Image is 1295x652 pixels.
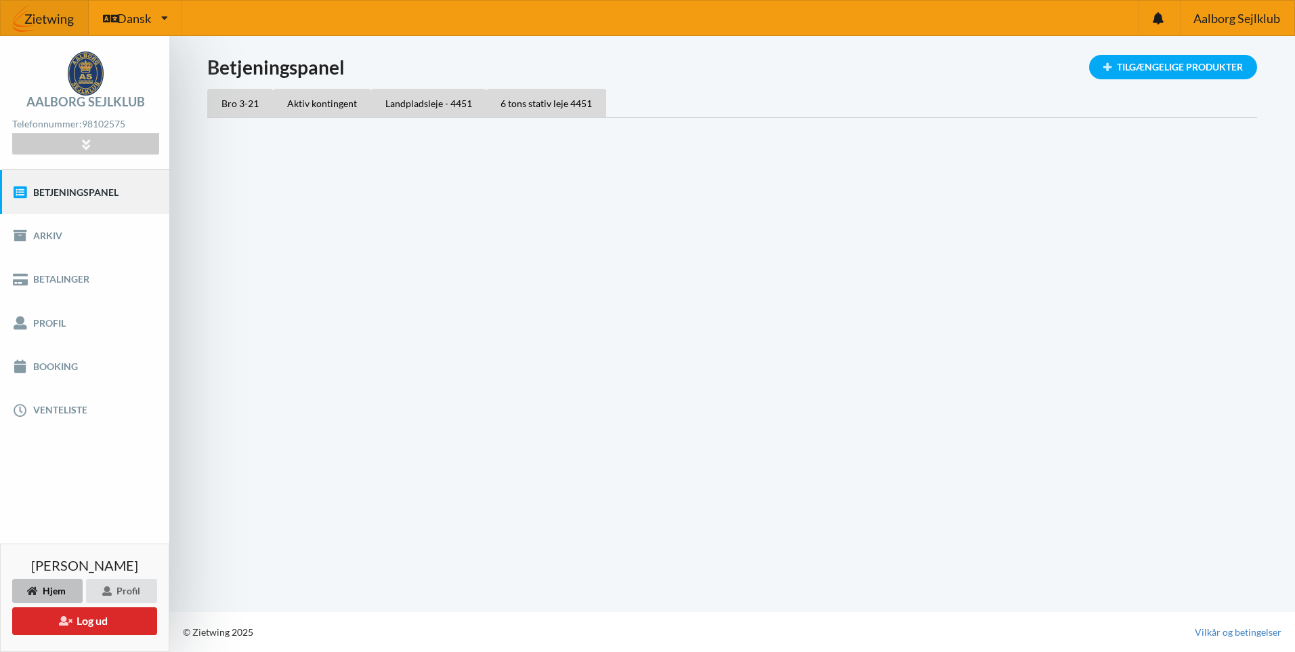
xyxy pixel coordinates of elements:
[68,52,104,96] img: logo
[1089,55,1257,79] div: Tilgængelige Produkter
[31,558,138,572] span: [PERSON_NAME]
[82,118,125,129] strong: 98102575
[117,12,151,24] span: Dansk
[26,96,145,108] div: Aalborg Sejlklub
[273,89,371,117] div: Aktiv kontingent
[207,55,1257,79] h1: Betjeningspanel
[1193,12,1280,24] span: Aalborg Sejlklub
[12,607,157,635] button: Log ud
[86,579,157,603] div: Profil
[371,89,486,117] div: Landpladsleje - 4451
[12,579,83,603] div: Hjem
[207,89,273,117] div: Bro 3-21
[1195,626,1281,639] a: Vilkår og betingelser
[12,115,158,134] div: Telefonnummer:
[486,89,606,117] div: 6 tons stativ leje 4451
